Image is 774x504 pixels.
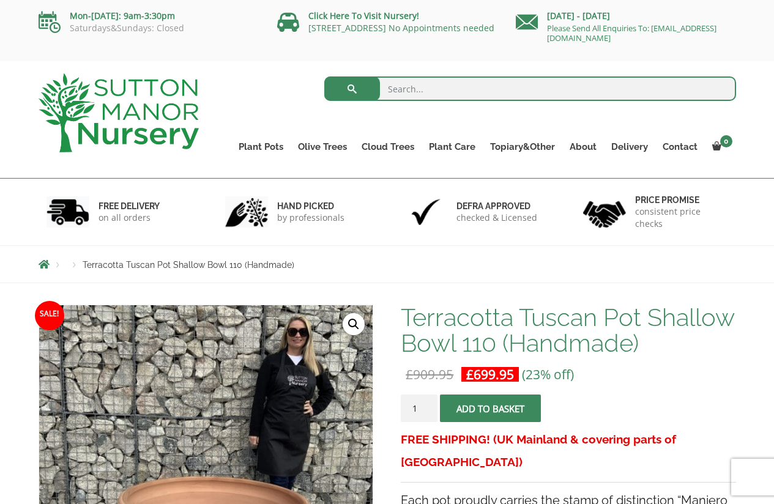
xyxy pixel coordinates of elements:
[404,196,447,228] img: 3.jpg
[401,428,735,473] h3: FREE SHIPPING! (UK Mainland & covering parts of [GEOGRAPHIC_DATA])
[308,10,419,21] a: Click Here To Visit Nursery!
[99,201,160,212] h6: FREE DELIVERY
[466,366,514,383] bdi: 699.95
[354,138,422,155] a: Cloud Trees
[231,138,291,155] a: Plant Pots
[47,196,89,228] img: 1.jpg
[401,305,735,356] h1: Terracotta Tuscan Pot Shallow Bowl 110 (Handmade)
[324,76,736,101] input: Search...
[604,138,655,155] a: Delivery
[291,138,354,155] a: Olive Trees
[225,196,268,228] img: 2.jpg
[635,195,728,206] h6: Price promise
[720,135,732,147] span: 0
[83,260,294,270] span: Terracotta Tuscan Pot Shallow Bowl 110 (Handmade)
[401,395,437,422] input: Product quantity
[39,9,259,23] p: Mon-[DATE]: 9am-3:30pm
[655,138,705,155] a: Contact
[483,138,562,155] a: Topiary&Other
[39,259,736,269] nav: Breadcrumbs
[277,201,344,212] h6: hand picked
[522,366,574,383] span: (23% off)
[343,313,365,335] a: View full-screen image gallery
[635,206,728,230] p: consistent price checks
[39,73,199,152] img: logo
[583,193,626,231] img: 4.jpg
[277,212,344,224] p: by professionals
[39,23,259,33] p: Saturdays&Sundays: Closed
[466,366,474,383] span: £
[406,366,413,383] span: £
[456,212,537,224] p: checked & Licensed
[456,201,537,212] h6: Defra approved
[422,138,483,155] a: Plant Care
[99,212,160,224] p: on all orders
[440,395,541,422] button: Add to basket
[35,301,64,330] span: Sale!
[406,366,453,383] bdi: 909.95
[705,138,736,155] a: 0
[547,23,716,43] a: Please Send All Enquiries To: [EMAIL_ADDRESS][DOMAIN_NAME]
[516,9,736,23] p: [DATE] - [DATE]
[562,138,604,155] a: About
[308,22,494,34] a: [STREET_ADDRESS] No Appointments needed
